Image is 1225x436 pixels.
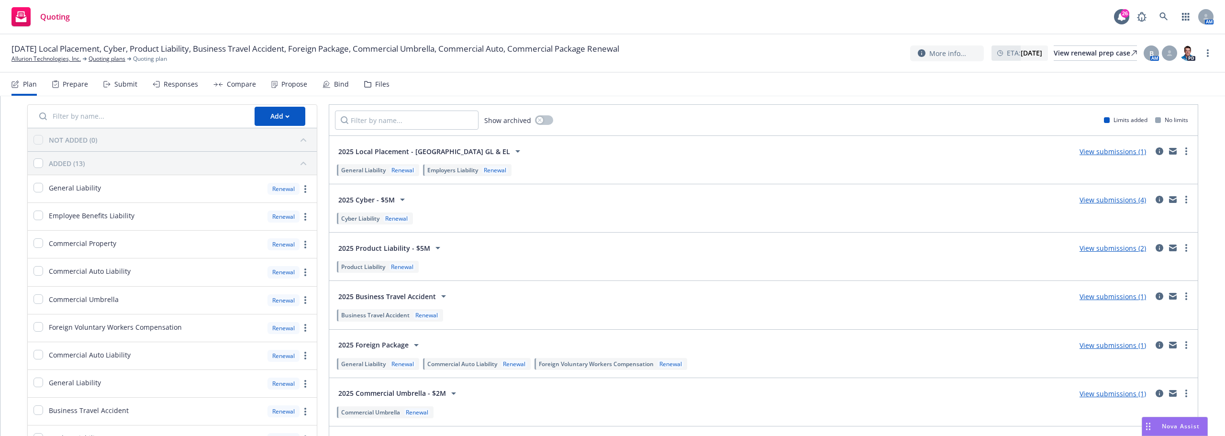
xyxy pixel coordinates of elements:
[390,166,416,174] div: Renewal
[1202,47,1214,59] a: more
[49,350,131,360] span: Commercial Auto Liability
[335,142,527,161] button: 2025 Local Placement - [GEOGRAPHIC_DATA] GL & EL
[334,80,349,88] div: Bind
[413,311,440,319] div: Renewal
[114,80,137,88] div: Submit
[657,360,684,368] div: Renewal
[49,156,311,171] button: ADDED (13)
[1121,9,1129,18] div: 26
[300,211,311,223] a: more
[1180,339,1192,351] a: more
[1080,195,1146,204] a: View submissions (4)
[1007,48,1042,58] span: ETA :
[270,107,290,125] div: Add
[63,80,88,88] div: Prepare
[1162,422,1200,430] span: Nova Assist
[501,360,527,368] div: Renewal
[427,166,478,174] span: Employers Liability
[49,132,311,147] button: NOT ADDED (0)
[335,238,447,257] button: 2025 Product Liability - $5M
[1180,242,1192,254] a: more
[383,214,410,223] div: Renewal
[341,263,385,271] span: Product Liability
[929,48,966,58] span: More info...
[335,384,463,403] button: 2025 Commercial Umbrella - $2M
[1054,46,1137,60] div: View renewal prep case
[11,43,619,55] span: [DATE] Local Placement, Cyber, Product Liability, Business Travel Accident, Foreign Package, Comm...
[1154,339,1165,351] a: circleInformation
[1167,242,1179,254] a: mail
[1180,388,1192,399] a: more
[1080,244,1146,253] a: View submissions (2)
[267,405,300,417] div: Renewal
[1167,388,1179,399] a: mail
[341,214,379,223] span: Cyber Liability
[338,195,395,205] span: 2025 Cyber - $5M
[49,294,119,304] span: Commercial Umbrella
[1155,116,1188,124] div: No limits
[1167,194,1179,205] a: mail
[338,291,436,302] span: 2025 Business Travel Accident
[338,243,430,253] span: 2025 Product Liability - $5M
[482,166,508,174] div: Renewal
[133,55,167,63] span: Quoting plan
[49,183,101,193] span: General Liability
[484,115,531,125] span: Show archived
[1021,48,1042,57] strong: [DATE]
[1176,7,1195,26] a: Switch app
[267,350,300,362] div: Renewal
[389,263,415,271] div: Renewal
[267,322,300,334] div: Renewal
[255,107,305,126] button: Add
[49,378,101,388] span: General Liability
[1167,145,1179,157] a: mail
[1167,339,1179,351] a: mail
[1180,145,1192,157] a: more
[300,183,311,195] a: more
[338,388,446,398] span: 2025 Commercial Umbrella - $2M
[404,408,430,416] div: Renewal
[267,183,300,195] div: Renewal
[341,360,386,368] span: General Liability
[40,13,70,21] span: Quoting
[341,408,400,416] span: Commercial Umbrella
[335,111,479,130] input: Filter by name...
[1142,417,1208,436] button: Nova Assist
[8,3,74,30] a: Quoting
[1180,45,1195,61] img: photo
[300,267,311,278] a: more
[341,311,410,319] span: Business Travel Accident
[1154,242,1165,254] a: circleInformation
[267,266,300,278] div: Renewal
[1154,291,1165,302] a: circleInformation
[267,238,300,250] div: Renewal
[300,378,311,390] a: more
[375,80,390,88] div: Files
[1080,292,1146,301] a: View submissions (1)
[267,211,300,223] div: Renewal
[1080,389,1146,398] a: View submissions (1)
[1080,341,1146,350] a: View submissions (1)
[49,405,129,415] span: Business Travel Accident
[427,360,497,368] span: Commercial Auto Liability
[335,287,453,306] button: 2025 Business Travel Accident
[1154,7,1173,26] a: Search
[267,294,300,306] div: Renewal
[49,211,134,221] span: Employee Benefits Liability
[335,335,425,355] button: 2025 Foreign Package
[49,322,182,332] span: Foreign Voluntary Workers Compensation
[49,238,116,248] span: Commercial Property
[300,239,311,250] a: more
[267,378,300,390] div: Renewal
[539,360,654,368] span: Foreign Voluntary Workers Compensation
[390,360,416,368] div: Renewal
[227,80,256,88] div: Compare
[338,340,409,350] span: 2025 Foreign Package
[300,350,311,361] a: more
[1154,194,1165,205] a: circleInformation
[335,190,412,209] button: 2025 Cyber - $5M
[1180,291,1192,302] a: more
[341,166,386,174] span: General Liability
[1054,45,1137,61] a: View renewal prep case
[1142,417,1154,436] div: Drag to move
